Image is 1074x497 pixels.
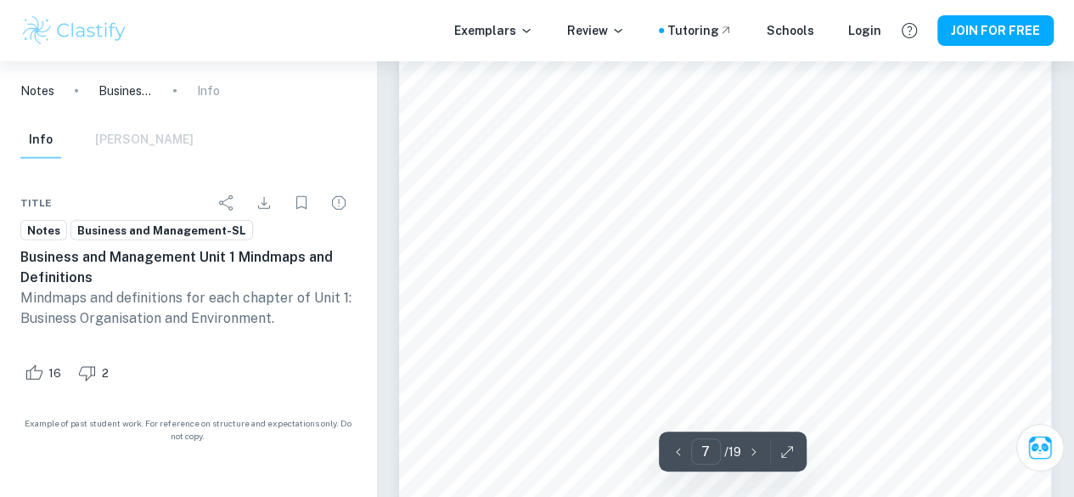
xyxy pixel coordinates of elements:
a: Notes [20,82,54,100]
a: Notes [20,220,67,241]
button: Ask Clai [1016,424,1064,472]
span: 16 [39,365,70,382]
div: Like [20,359,70,387]
p: / 19 [724,443,741,461]
span: Title [20,195,52,211]
img: Clastify logo [20,14,128,48]
p: Info [197,82,220,100]
a: Login [848,21,881,40]
button: JOIN FOR FREE [937,15,1054,46]
a: Business and Management-SL [70,220,253,241]
span: Notes [21,223,66,240]
button: Info [20,121,61,159]
div: Share [210,186,244,220]
span: 2 [93,365,118,382]
div: Bookmark [284,186,318,220]
h6: Business and Management Unit 1 Mindmaps and Definitions [20,247,356,288]
p: Business and Management Unit 1 Mindmaps and Definitions [98,82,153,100]
p: Mindmaps and definitions for each chapter of Unit 1: Business Organisation and Environment. [20,288,356,329]
span: Example of past student work. For reference on structure and expectations only. Do not copy. [20,417,356,443]
div: Dislike [74,359,118,387]
a: Tutoring [667,21,733,40]
p: Exemplars [454,21,533,40]
button: Help and Feedback [895,16,924,45]
div: Report issue [322,186,356,220]
span: Business and Management-SL [71,223,252,240]
p: Review [567,21,625,40]
a: Schools [767,21,814,40]
div: Download [247,186,281,220]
